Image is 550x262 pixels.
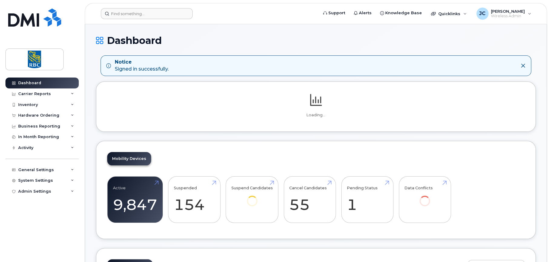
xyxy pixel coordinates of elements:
[231,180,273,214] a: Suspend Candidates
[347,180,388,220] a: Pending Status 1
[107,152,151,165] a: Mobility Devices
[107,112,525,118] p: Loading...
[113,180,157,220] a: Active 9,847
[289,180,330,220] a: Cancel Candidates 55
[96,35,536,46] h1: Dashboard
[174,180,215,220] a: Suspended 154
[115,59,169,66] strong: Notice
[404,180,445,214] a: Data Conflicts
[115,59,169,73] div: Signed in successfully.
